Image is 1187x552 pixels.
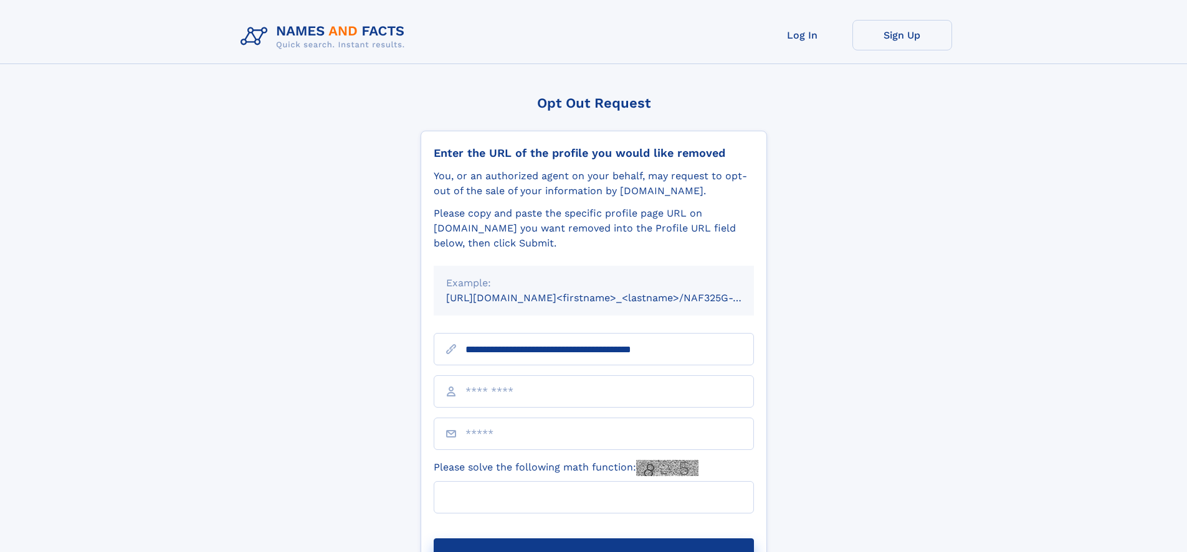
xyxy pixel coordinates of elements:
div: You, or an authorized agent on your behalf, may request to opt-out of the sale of your informatio... [434,169,754,199]
div: Example: [446,276,741,291]
img: Logo Names and Facts [236,20,415,54]
div: Please copy and paste the specific profile page URL on [DOMAIN_NAME] you want removed into the Pr... [434,206,754,251]
label: Please solve the following math function: [434,460,698,476]
div: Opt Out Request [421,95,767,111]
a: Log In [753,20,852,50]
a: Sign Up [852,20,952,50]
small: [URL][DOMAIN_NAME]<firstname>_<lastname>/NAF325G-xxxxxxxx [446,292,778,304]
div: Enter the URL of the profile you would like removed [434,146,754,160]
